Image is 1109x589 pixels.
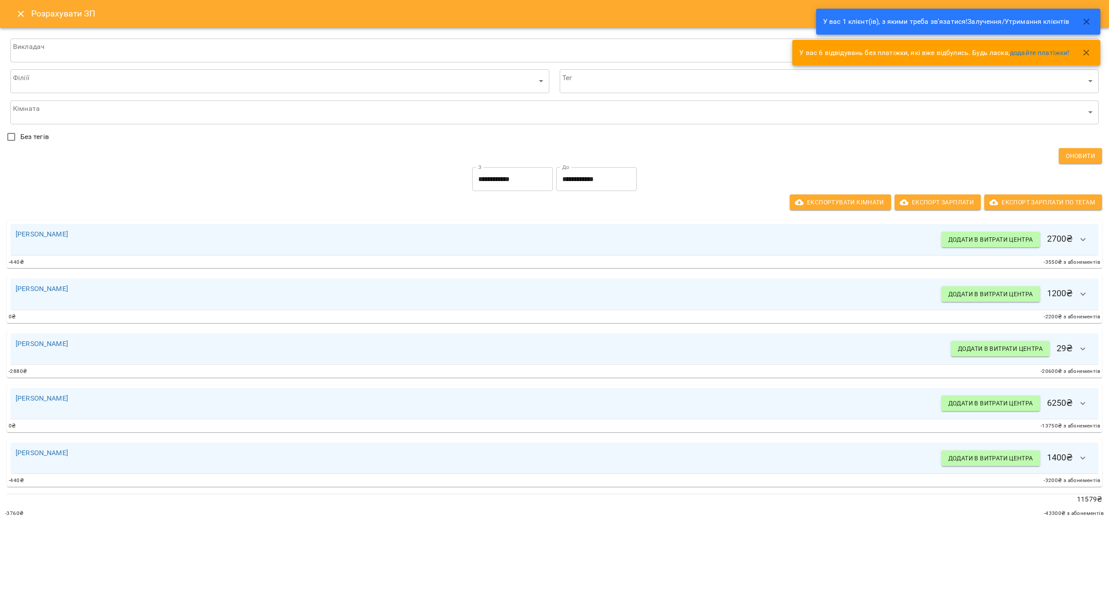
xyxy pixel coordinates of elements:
span: -3550 ₴ з абонементів [1044,258,1100,267]
h6: 29 ₴ [951,339,1093,359]
a: [PERSON_NAME] [16,340,68,348]
div: ​ [10,38,1099,62]
h6: 6250 ₴ [941,393,1093,414]
span: 0 ₴ [9,422,16,430]
button: Експорт Зарплати по тегам [984,194,1102,210]
span: Додати в витрати центра [948,234,1033,245]
span: -3200 ₴ з абонементів [1044,476,1100,485]
a: [PERSON_NAME] [16,449,68,457]
span: -440 ₴ [9,258,24,267]
button: Додати в витрати центра [941,395,1040,411]
span: Експорт Зарплати [901,197,974,207]
button: Додати в витрати центра [941,232,1040,247]
span: Оновити [1066,151,1095,161]
div: ​ [560,69,1099,94]
p: У вас 1 клієнт(ів), з якими треба зв'язатися! [823,16,1070,27]
a: Залучення/Утримання клієнтів [967,17,1069,26]
span: Додати в витрати центра [948,453,1033,463]
a: [PERSON_NAME] [16,285,68,293]
span: -2200 ₴ з абонементів [1044,313,1100,321]
button: Додати в витрати центра [941,286,1040,302]
a: [PERSON_NAME] [16,394,68,402]
span: -440 ₴ [9,476,24,485]
div: ​ [10,100,1099,124]
span: -3760 ₴ [5,509,23,518]
span: Експорт Зарплати по тегам [991,197,1095,207]
span: -2880 ₴ [9,367,27,376]
div: ​ [10,69,549,94]
button: Експорт Зарплати [895,194,981,210]
a: [PERSON_NAME] [16,230,68,238]
span: -43300 ₴ з абонементів [1044,509,1104,518]
button: Додати в витрати центра [941,450,1040,466]
button: Експортувати кімнати [790,194,891,210]
a: додайте платіжки! [1010,49,1070,57]
h6: 2700 ₴ [941,229,1093,250]
span: -13750 ₴ з абонементів [1041,422,1100,430]
h6: 1200 ₴ [941,284,1093,304]
span: -20600 ₴ з абонементів [1041,367,1100,376]
button: Оновити [1059,148,1102,164]
span: Додати в витрати центра [948,289,1033,299]
h6: 1400 ₴ [941,448,1093,469]
h6: Розрахувати ЗП [31,7,1099,20]
span: Без тегів [20,132,49,142]
span: Додати в витрати центра [948,398,1033,408]
button: Close [10,3,31,24]
span: Експортувати кімнати [797,197,884,207]
p: 11579 ₴ [7,494,1102,505]
span: Додати в витрати центра [958,343,1043,354]
p: У вас 6 відвідувань без платіжки, які вже відбулись. Будь ласка, [799,48,1069,58]
span: 0 ₴ [9,313,16,321]
button: Додати в витрати центра [951,341,1050,356]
